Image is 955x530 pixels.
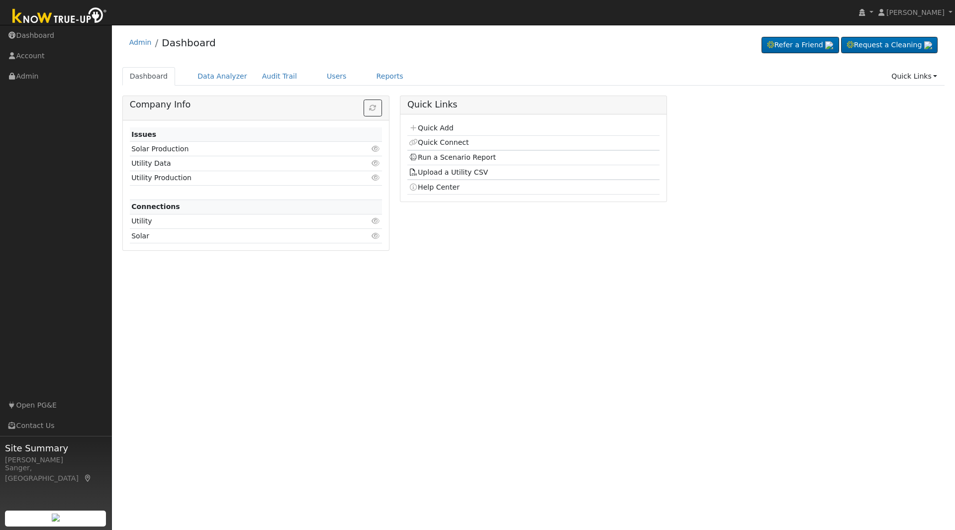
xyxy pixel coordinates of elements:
a: Map [84,474,93,482]
a: Request a Cleaning [841,37,938,54]
td: Utility Production [130,171,341,185]
img: retrieve [924,41,932,49]
img: Know True-Up [7,5,112,28]
h5: Company Info [130,100,382,110]
a: Run a Scenario Report [409,153,496,161]
span: Site Summary [5,441,106,455]
td: Utility [130,214,341,228]
div: [PERSON_NAME] [5,455,106,465]
span: [PERSON_NAME] [886,8,945,16]
img: retrieve [825,41,833,49]
a: Refer a Friend [762,37,839,54]
a: Admin [129,38,152,46]
i: Click to view [372,217,381,224]
a: Upload a Utility CSV [409,168,488,176]
td: Solar Production [130,142,341,156]
td: Solar [130,229,341,243]
a: Audit Trail [255,67,304,86]
a: Dashboard [162,37,216,49]
a: Quick Links [884,67,945,86]
div: Sanger, [GEOGRAPHIC_DATA] [5,463,106,484]
strong: Issues [131,130,156,138]
td: Utility Data [130,156,341,171]
a: Data Analyzer [190,67,255,86]
i: Click to view [372,160,381,167]
h5: Quick Links [407,100,660,110]
i: Click to view [372,145,381,152]
a: Quick Add [409,124,453,132]
i: Click to view [372,232,381,239]
a: Help Center [409,183,460,191]
a: Reports [369,67,411,86]
strong: Connections [131,203,180,211]
a: Quick Connect [409,138,469,146]
a: Users [319,67,354,86]
i: Click to view [372,174,381,181]
img: retrieve [52,514,60,522]
a: Dashboard [122,67,176,86]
